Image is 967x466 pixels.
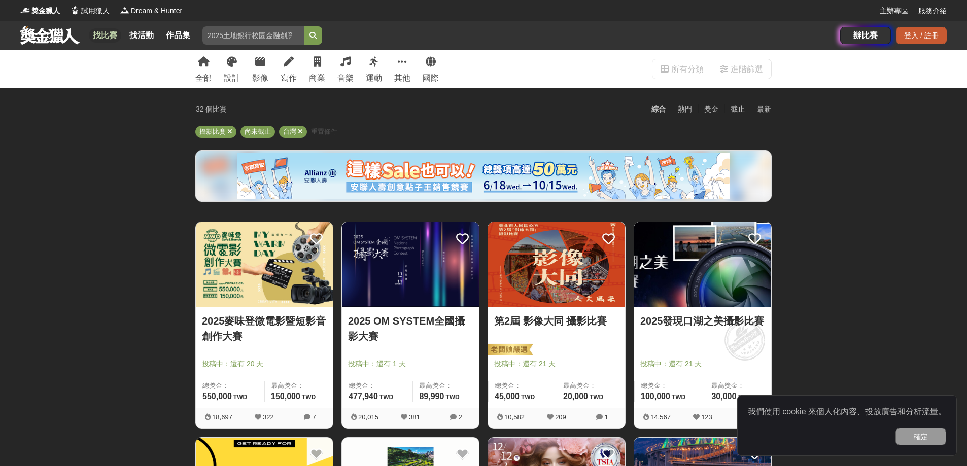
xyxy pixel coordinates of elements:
[202,26,304,45] input: 2025土地銀行校園金融創意挑戰賽：從你出發 開啟智慧金融新頁
[202,392,232,401] span: 550,000
[252,50,268,88] a: 影像
[731,59,763,80] div: 進階篩選
[650,413,671,421] span: 14,567
[70,6,110,16] a: Logo試用獵人
[283,128,296,135] span: 台灣
[895,428,946,445] button: 確定
[488,222,625,307] img: Cover Image
[671,59,704,80] div: 所有分類
[196,100,387,118] div: 32 個比賽
[302,393,316,401] span: TWD
[563,381,619,391] span: 最高獎金：
[348,359,473,369] span: 投稿中：還有 1 天
[309,72,325,84] div: 商業
[423,72,439,84] div: 國際
[590,393,603,401] span: TWD
[672,100,698,118] div: 熱門
[202,359,327,369] span: 投稿中：還有 20 天
[880,6,908,16] a: 主辦專區
[495,381,550,391] span: 總獎金：
[379,393,393,401] span: TWD
[89,28,121,43] a: 找比賽
[271,381,327,391] span: 最高獎金：
[494,359,619,369] span: 投稿中：還有 21 天
[645,100,672,118] div: 綜合
[233,393,247,401] span: TWD
[31,6,60,16] span: 獎金獵人
[896,27,947,44] div: 登入 / 註冊
[701,413,712,421] span: 123
[394,72,410,84] div: 其他
[634,222,771,307] img: Cover Image
[263,413,274,421] span: 322
[337,50,354,88] a: 音樂
[751,100,777,118] div: 最新
[711,392,736,401] span: 30,000
[738,393,751,401] span: TWD
[252,72,268,84] div: 影像
[245,128,271,135] span: 尚未截止
[224,72,240,84] div: 設計
[358,413,378,421] span: 20,015
[366,72,382,84] div: 運動
[640,313,765,329] a: 2025發現口湖之美攝影比賽
[237,153,730,199] img: cf4fb443-4ad2-4338-9fa3-b46b0bf5d316.png
[349,392,378,401] span: 477,940
[337,72,354,84] div: 音樂
[224,50,240,88] a: 設計
[748,407,946,416] span: 我們使用 cookie 來個人化內容、投放廣告和分析流量。
[202,381,258,391] span: 總獎金：
[202,313,327,344] a: 2025麥味登微電影暨短影音創作大賽
[698,100,724,118] div: 獎金
[281,50,297,88] a: 寫作
[504,413,525,421] span: 10,582
[366,50,382,88] a: 運動
[445,393,459,401] span: TWD
[640,359,765,369] span: 投稿中：還有 21 天
[458,413,462,421] span: 2
[604,413,608,421] span: 1
[199,128,226,135] span: 攝影比賽
[423,50,439,88] a: 國際
[419,381,473,391] span: 最高獎金：
[20,6,60,16] a: Logo獎金獵人
[312,413,316,421] span: 7
[281,72,297,84] div: 寫作
[20,5,30,15] img: Logo
[81,6,110,16] span: 試用獵人
[342,222,479,307] img: Cover Image
[349,381,406,391] span: 總獎金：
[840,27,891,44] a: 辦比賽
[195,50,212,88] a: 全部
[409,413,420,421] span: 381
[309,50,325,88] a: 商業
[70,5,80,15] img: Logo
[494,313,619,329] a: 第2屆 影像大同 攝影比賽
[918,6,947,16] a: 服務介紹
[563,392,588,401] span: 20,000
[131,6,182,16] span: Dream & Hunter
[486,343,533,357] img: 老闆娘嚴選
[711,381,765,391] span: 最高獎金：
[196,222,333,307] img: Cover Image
[125,28,158,43] a: 找活動
[495,392,520,401] span: 45,000
[672,393,685,401] span: TWD
[311,128,337,135] span: 重置條件
[641,392,670,401] span: 100,000
[348,313,473,344] a: 2025 OM SYSTEM全國攝影大賽
[212,413,232,421] span: 18,697
[162,28,194,43] a: 作品集
[120,5,130,15] img: Logo
[419,392,444,401] span: 89,990
[521,393,535,401] span: TWD
[555,413,566,421] span: 209
[724,100,751,118] div: 截止
[641,381,699,391] span: 總獎金：
[271,392,300,401] span: 150,000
